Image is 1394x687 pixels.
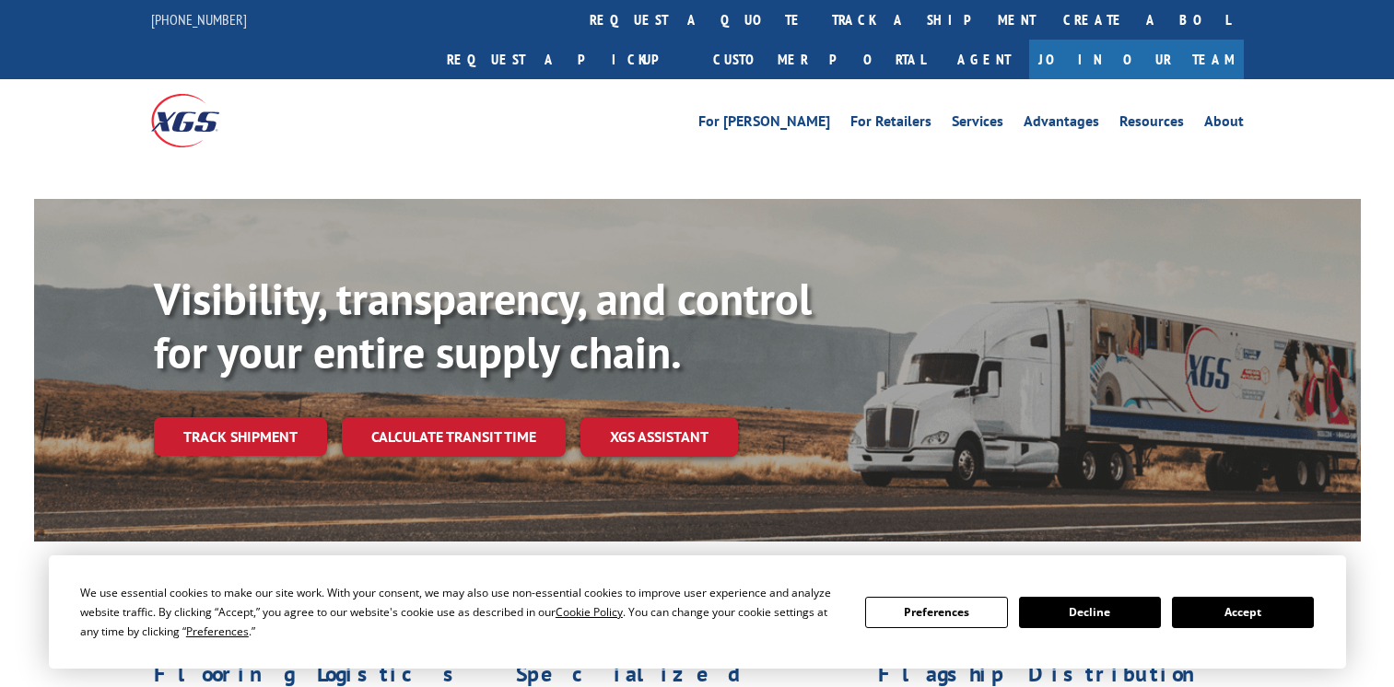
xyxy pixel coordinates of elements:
a: Advantages [1024,114,1099,134]
a: Agent [939,40,1029,79]
a: [PHONE_NUMBER] [151,10,247,29]
div: We use essential cookies to make our site work. With your consent, we may also use non-essential ... [80,583,843,641]
button: Decline [1019,597,1161,628]
button: Accept [1172,597,1314,628]
div: Cookie Consent Prompt [49,555,1346,669]
b: Visibility, transparency, and control for your entire supply chain. [154,270,812,380]
button: Preferences [865,597,1007,628]
a: Calculate transit time [342,417,566,457]
span: Cookie Policy [556,604,623,620]
a: Join Our Team [1029,40,1244,79]
a: About [1204,114,1244,134]
a: Track shipment [154,417,327,456]
a: Customer Portal [699,40,939,79]
a: Services [952,114,1003,134]
a: Resources [1119,114,1184,134]
a: For [PERSON_NAME] [698,114,830,134]
span: Preferences [186,623,249,639]
a: Request a pickup [433,40,699,79]
a: XGS ASSISTANT [580,417,738,457]
a: For Retailers [850,114,931,134]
